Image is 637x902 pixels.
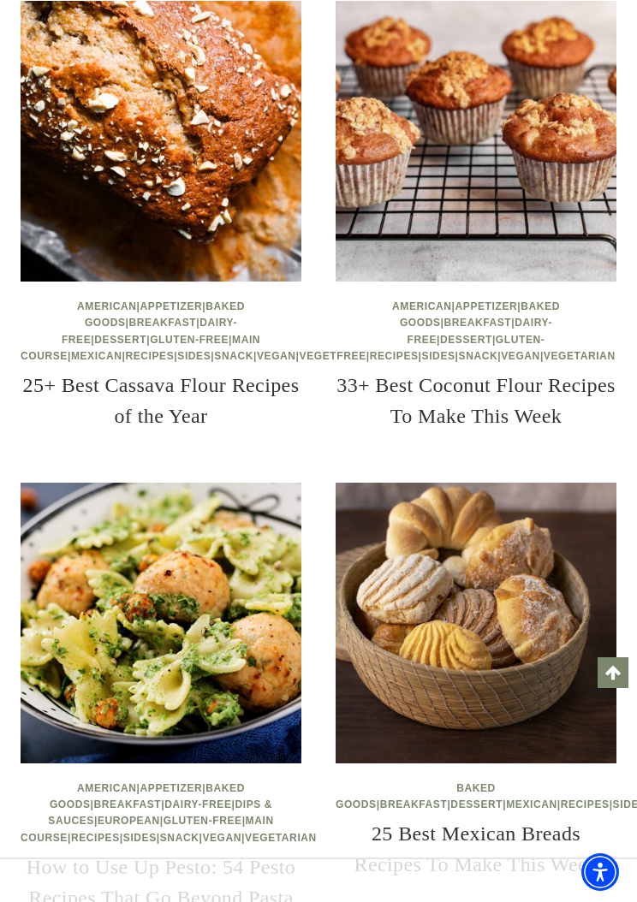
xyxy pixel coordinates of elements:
a: Breakfast [380,798,448,810]
a: 25+ Best Cassava Flour Recipes of the Year [23,374,300,427]
a: Scroll to top [598,657,628,688]
a: Recipes [561,798,610,810]
a: American [77,782,136,794]
a: Snack [160,832,199,844]
a: 25 Best Mexican Breads Recipes To Make This Week [354,822,598,875]
a: Sides [123,832,157,844]
span: | | | | | | | | | | | [336,300,615,362]
a: Mexican [506,798,557,810]
a: American [392,300,451,312]
img: How to Use Up Pesto: 54 Pesto Recipes That Go Beyond Pasta [21,483,301,763]
a: Appetizer [140,782,203,794]
a: Vegan [501,350,540,362]
a: Snack [214,350,253,362]
a: Main Course [21,334,260,362]
a: Snack [459,350,498,362]
a: Sides [177,350,211,362]
img: 33+ Best Coconut Flour Recipes To Make This Week [336,1,616,282]
a: Recipes [370,350,419,362]
img: 25+ Best Cassava Flour Recipes of the Year [21,1,301,282]
a: Dessert [440,334,492,346]
a: Breakfast [129,317,197,329]
a: Vegetarian [544,350,616,362]
a: Dairy-Free [408,317,552,345]
a: Dairy-Free [62,317,237,345]
a: Vegan [202,832,241,844]
a: Dessert [450,798,503,810]
a: Appetizer [455,300,518,312]
a: Appetizer [140,300,203,312]
a: Gluten-Free [150,334,229,346]
a: Breakfast [94,798,162,810]
a: American [77,300,136,312]
a: Dessert [94,334,146,346]
a: Vegetarian [300,350,372,362]
a: Recipes [71,832,120,844]
a: 33+ Best Coconut Flour Recipes To Make This Week [336,374,616,427]
a: Vegan [257,350,296,362]
a: European [98,815,160,827]
a: Vegetarian [245,832,317,844]
a: Breakfast [444,317,512,329]
a: Gluten-Free [336,334,545,362]
a: Dairy-Free [164,798,231,810]
span: | | | | | | | | | | | | | [21,782,317,844]
img: 25 Best Mexican Breads Recipes To Make This Week [336,483,616,763]
a: Recipes [125,350,174,362]
a: Main Course [21,815,274,843]
span: | | | | | | | | | | | | | [21,300,371,362]
a: Gluten-Free [164,815,242,827]
a: Sides [422,350,455,362]
a: Mexican [71,350,122,362]
div: Accessibility Menu [581,853,619,891]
